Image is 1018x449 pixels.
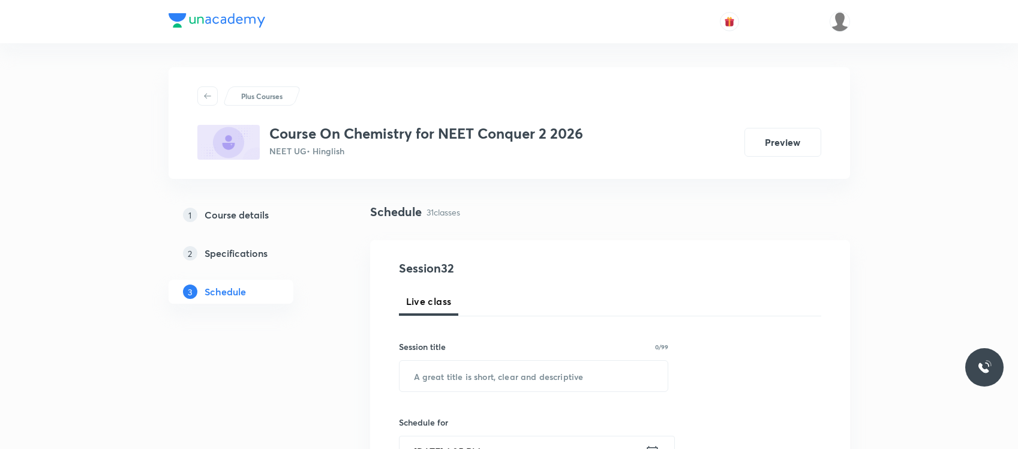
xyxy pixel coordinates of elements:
h4: Schedule [370,203,422,221]
p: 0/99 [655,344,668,350]
h5: Schedule [205,285,246,299]
p: NEET UG • Hinglish [269,145,583,157]
img: Company Logo [169,13,265,28]
p: 2 [183,246,197,261]
p: Plus Courses [241,91,283,101]
img: F8596808-91FE-4CB2-B280-2A3B3CD90EA8_plus.png [197,125,260,160]
h6: Schedule for [399,416,669,429]
input: A great title is short, clear and descriptive [400,361,668,391]
p: 3 [183,285,197,299]
a: 2Specifications [169,241,332,265]
img: ttu [977,360,992,375]
h4: Session 32 [399,259,618,277]
h3: Course On Chemistry for NEET Conquer 2 2026 [269,125,583,142]
img: avatar [724,16,735,27]
img: Dipti [830,11,850,32]
p: 1 [183,208,197,222]
h5: Course details [205,208,269,222]
p: 31 classes [427,206,460,218]
a: 1Course details [169,203,332,227]
span: Live class [406,294,452,309]
h6: Session title [399,340,446,353]
button: Preview [744,128,821,157]
h5: Specifications [205,246,268,261]
button: avatar [720,12,739,31]
a: Company Logo [169,13,265,31]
